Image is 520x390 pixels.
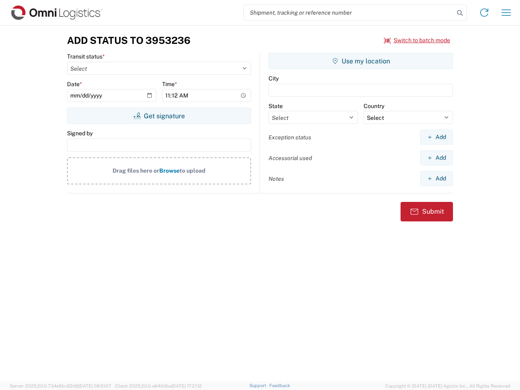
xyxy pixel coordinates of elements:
[384,34,450,47] button: Switch to batch mode
[67,80,82,88] label: Date
[67,130,93,137] label: Signed by
[269,154,312,162] label: Accessorial used
[249,383,270,388] a: Support
[67,53,105,60] label: Transit status
[269,102,283,110] label: State
[420,150,453,165] button: Add
[67,108,251,124] button: Get signature
[269,53,453,69] button: Use my location
[420,130,453,145] button: Add
[269,383,290,388] a: Feedback
[115,383,202,388] span: Client: 2025.20.0-e640dba
[364,102,384,110] label: Country
[67,35,191,46] h3: Add Status to 3953236
[171,383,202,388] span: [DATE] 17:21:12
[180,167,206,174] span: to upload
[385,382,510,390] span: Copyright © [DATE]-[DATE] Agistix Inc., All Rights Reserved
[78,383,111,388] span: [DATE] 09:51:07
[269,134,311,141] label: Exception status
[269,75,279,82] label: City
[420,171,453,186] button: Add
[159,167,180,174] span: Browse
[401,202,453,221] button: Submit
[244,5,454,20] input: Shipment, tracking or reference number
[269,175,284,182] label: Notes
[10,383,111,388] span: Server: 2025.20.0-734e5bc92d9
[162,80,177,88] label: Time
[113,167,159,174] span: Drag files here or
